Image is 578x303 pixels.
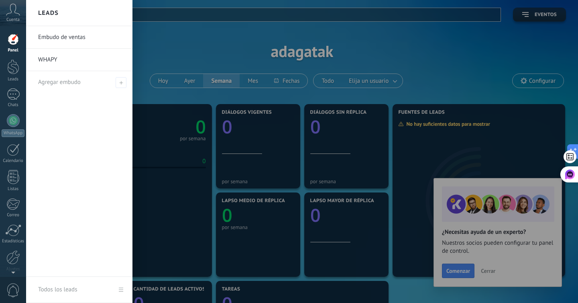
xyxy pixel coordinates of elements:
[38,49,124,71] a: WHAPY
[2,186,25,192] div: Listas
[38,278,77,301] div: Todos los leads
[2,213,25,218] div: Correo
[6,17,20,23] span: Cuenta
[2,129,24,137] div: WhatsApp
[2,158,25,164] div: Calendario
[116,77,126,88] span: Agregar embudo
[38,78,81,86] span: Agregar embudo
[38,26,124,49] a: Embudo de ventas
[2,77,25,82] div: Leads
[38,0,59,26] h2: Leads
[2,239,25,244] div: Estadísticas
[26,277,132,303] a: Todos los leads
[2,102,25,108] div: Chats
[2,48,25,53] div: Panel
